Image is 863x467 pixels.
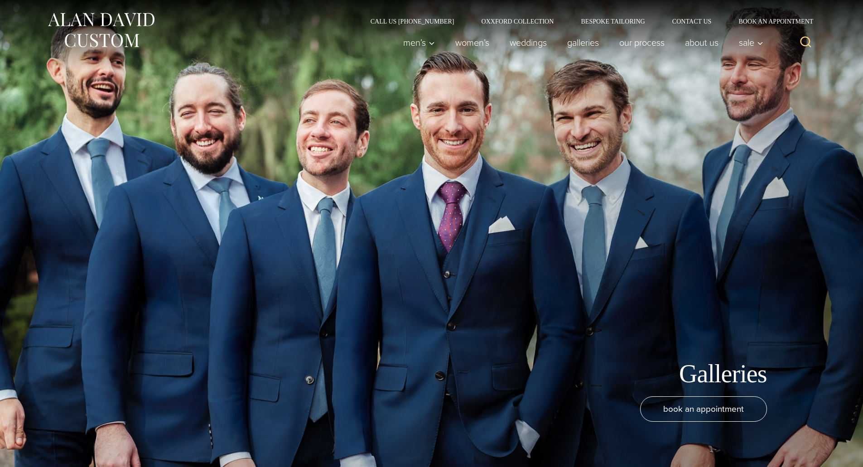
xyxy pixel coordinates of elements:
[795,32,817,53] button: View Search Form
[725,18,816,24] a: Book an Appointment
[403,38,435,47] span: Men’s
[659,18,725,24] a: Contact Us
[663,402,744,415] span: book an appointment
[357,18,468,24] a: Call Us [PHONE_NUMBER]
[557,34,609,52] a: Galleries
[445,34,499,52] a: Women’s
[675,34,728,52] a: About Us
[357,18,817,24] nav: Secondary Navigation
[640,396,767,422] a: book an appointment
[393,34,768,52] nav: Primary Navigation
[499,34,557,52] a: weddings
[47,10,155,50] img: Alan David Custom
[567,18,658,24] a: Bespoke Tailoring
[739,38,763,47] span: Sale
[609,34,675,52] a: Our Process
[468,18,567,24] a: Oxxford Collection
[679,359,767,389] h1: Galleries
